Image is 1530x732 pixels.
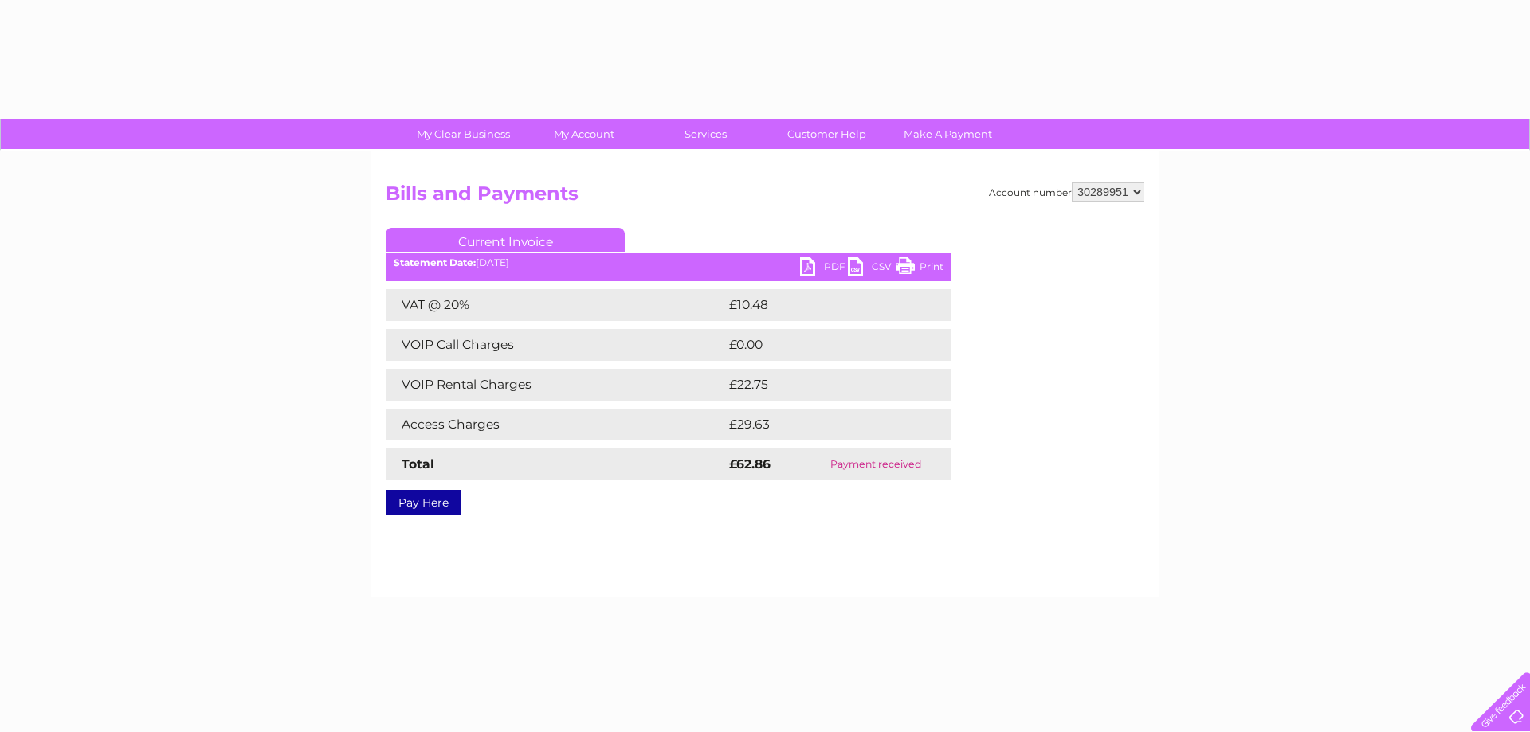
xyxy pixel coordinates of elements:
td: £22.75 [725,369,919,401]
b: Statement Date: [394,256,476,268]
div: Account number [989,182,1144,202]
a: My Clear Business [398,119,529,149]
td: Payment received [801,448,951,480]
td: VOIP Call Charges [386,329,725,361]
div: [DATE] [386,257,951,268]
strong: Total [402,456,434,472]
strong: £62.86 [729,456,771,472]
a: Services [640,119,771,149]
a: PDF [800,257,848,280]
a: Print [896,257,943,280]
h2: Bills and Payments [386,182,1144,213]
td: £0.00 [725,329,915,361]
td: Access Charges [386,409,725,440]
a: Current Invoice [386,228,625,252]
a: Make A Payment [882,119,1014,149]
td: £29.63 [725,409,920,440]
td: £10.48 [725,289,919,321]
a: CSV [848,257,896,280]
td: VOIP Rental Charges [386,369,725,401]
td: VAT @ 20% [386,289,725,321]
a: Pay Here [386,490,461,515]
a: My Account [519,119,650,149]
a: Customer Help [761,119,892,149]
